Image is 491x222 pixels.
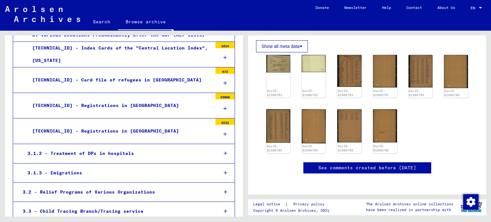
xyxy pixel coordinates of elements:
div: 3.3 - Child Tracing Branch/Tracing service [18,205,213,218]
div: 672 [215,67,235,74]
div: 29006 [215,93,235,99]
a: See comments created before [DATE] [318,165,416,171]
img: 002.jpg [373,55,397,88]
a: DocID: 81986785 [267,144,282,152]
img: 001.jpg [266,55,290,72]
a: Search [85,14,118,29]
div: 3.1.2 - Treatment of DPs in hospitals [23,147,213,160]
img: 002.jpg [302,109,326,143]
p: Copyright © Arolsen Archives, 2021 [253,208,332,213]
div: [TECHNICAL_ID] - Registrations in [GEOGRAPHIC_DATA] [27,99,212,112]
img: Arolsen_neg.svg [5,6,80,22]
a: Browse archive [118,14,174,31]
p: have been realized in partnership with [366,207,453,213]
p: The Arolsen Archives online collections [366,201,453,207]
a: DocID: 81986784 [444,89,460,97]
a: DocID: 81986783 [373,89,389,97]
div: | [253,201,332,208]
div: [TECHNICAL_ID] - Registrations in [GEOGRAPHIC_DATA] [27,125,212,137]
a: DocID: 81986786 [338,144,353,152]
a: DocID: 81986782 [302,89,318,97]
a: Legal notice [253,201,285,208]
img: 001.jpg [266,109,290,143]
img: yv_logo.png [459,199,483,215]
img: 001.jpg [337,55,361,87]
img: Change consent [463,194,479,210]
div: Change consent [463,194,478,209]
button: Show all meta data [256,40,308,52]
div: [TECHNICAL_ID] - Card file of refugees in [GEOGRAPHIC_DATA] [27,74,212,86]
a: Privacy policy [288,201,332,208]
div: [TECHNICAL_ID] - Index Cards of the “Central Location Index”, [US_STATE] [27,42,212,67]
div: 3.1.3 - Emigrations [23,167,213,179]
img: 002.jpg [302,55,326,72]
a: DocID: 81986786 [373,144,389,152]
a: DocID: 81986785 [302,144,318,152]
span: EN [471,6,478,10]
img: 001.jpg [337,109,361,142]
div: 3.2 - Relief Programs of Various Organizations [18,186,213,198]
img: 002.jpg [444,55,468,88]
img: 001.jpg [409,55,433,87]
a: DocID: 81986784 [409,89,424,97]
div: 1014 [215,42,235,48]
a: DocID: 81986782 [267,89,282,97]
img: 002.jpg [373,109,397,142]
a: DocID: 81986783 [338,89,353,97]
div: 5533 [215,119,235,125]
